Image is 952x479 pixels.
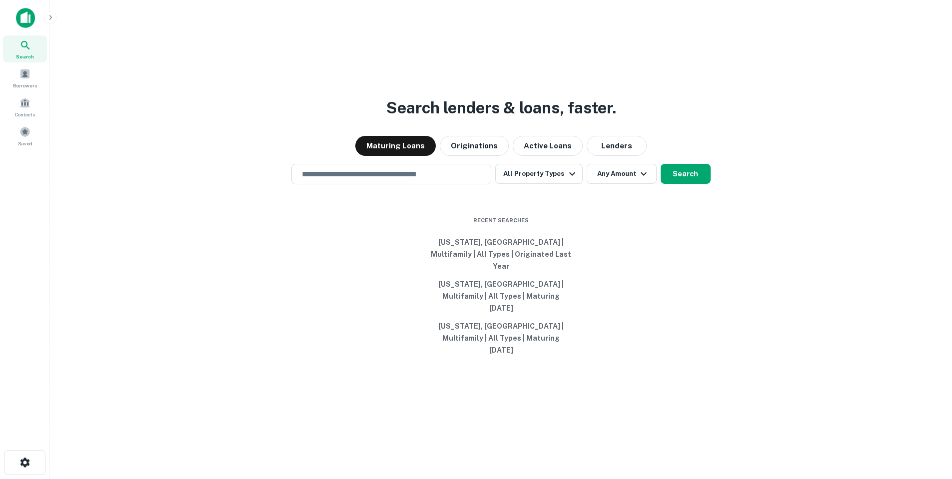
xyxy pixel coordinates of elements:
[495,164,582,184] button: All Property Types
[426,317,576,359] button: [US_STATE], [GEOGRAPHIC_DATA] | Multifamily | All Types | Maturing [DATE]
[661,164,711,184] button: Search
[426,216,576,225] span: Recent Searches
[587,136,647,156] button: Lenders
[3,93,47,120] a: Contacts
[13,81,37,89] span: Borrowers
[902,399,952,447] iframe: Chat Widget
[3,122,47,149] a: Saved
[15,110,35,118] span: Contacts
[440,136,509,156] button: Originations
[513,136,583,156] button: Active Loans
[426,275,576,317] button: [US_STATE], [GEOGRAPHIC_DATA] | Multifamily | All Types | Maturing [DATE]
[16,52,34,60] span: Search
[355,136,436,156] button: Maturing Loans
[587,164,657,184] button: Any Amount
[18,139,32,147] span: Saved
[426,233,576,275] button: [US_STATE], [GEOGRAPHIC_DATA] | Multifamily | All Types | Originated Last Year
[16,8,35,28] img: capitalize-icon.png
[386,96,616,120] h3: Search lenders & loans, faster.
[3,35,47,62] a: Search
[3,64,47,91] a: Borrowers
